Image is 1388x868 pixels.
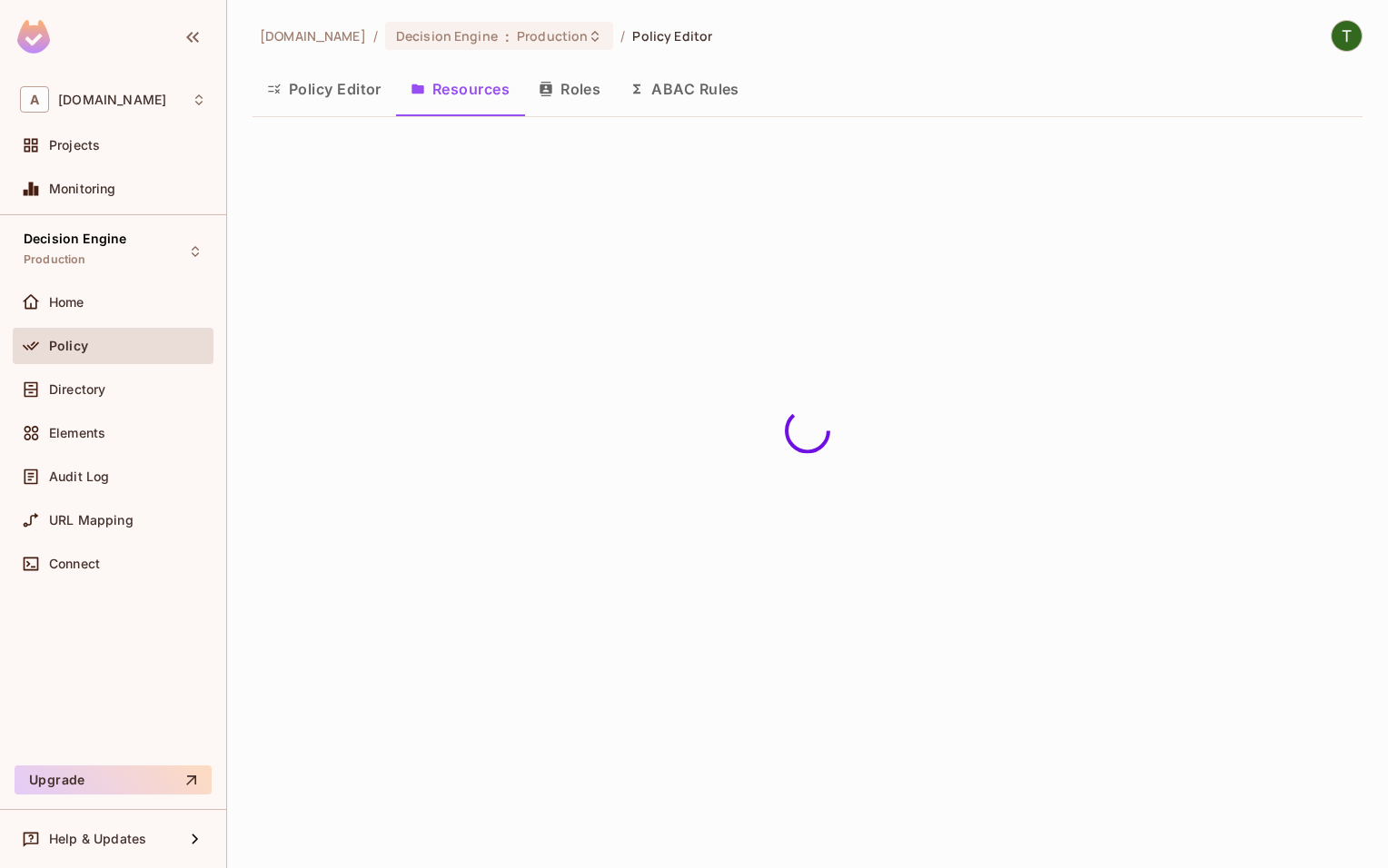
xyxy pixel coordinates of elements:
[24,232,126,246] span: Decision Engine
[49,138,100,153] span: Projects
[253,66,396,112] button: Policy Editor
[49,469,109,484] span: Audit Log
[49,382,105,397] span: Directory
[49,339,88,353] span: Policy
[58,93,166,107] span: Workspace: abclojistik.com
[20,86,49,113] span: A
[49,426,105,440] span: Elements
[524,66,615,112] button: Roles
[49,295,84,310] span: Home
[632,27,712,44] span: Policy Editor
[17,20,50,54] img: SReyMgAAAABJRU5ErkJggg==
[373,27,378,44] li: /
[49,832,146,846] span: Help & Updates
[504,29,511,44] span: :
[1332,21,1362,51] img: Taha ÇEKEN
[615,66,754,112] button: ABAC Rules
[620,27,625,44] li: /
[396,27,498,44] span: Decision Engine
[49,557,100,571] span: Connect
[396,66,524,112] button: Resources
[24,252,86,267] span: Production
[49,513,134,528] span: URL Mapping
[49,182,116,196] span: Monitoring
[517,27,588,44] span: Production
[260,27,366,44] span: the active workspace
[15,765,212,794] button: Upgrade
